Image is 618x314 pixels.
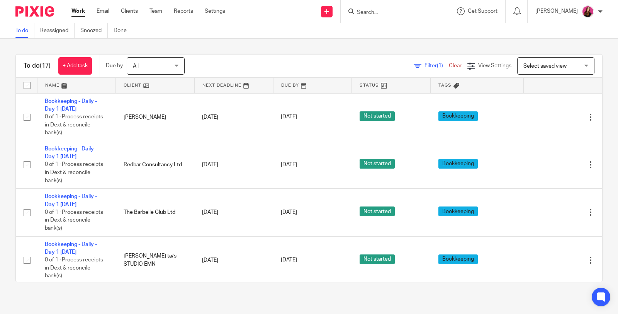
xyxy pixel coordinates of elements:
[15,6,54,17] img: Pixie
[71,7,85,15] a: Work
[582,5,594,18] img: 21.png
[24,62,51,70] h1: To do
[116,236,195,284] td: [PERSON_NAME] ta/s STUDIO EMN
[45,194,97,207] a: Bookkeeping - Daily - Day 1 [DATE]
[438,254,478,264] span: Bookkeeping
[116,189,195,236] td: The Barbelle Club Ltd
[468,9,497,14] span: Get Support
[133,63,139,69] span: All
[45,257,103,278] span: 0 of 1 · Process receipts in Dext & reconcile bank(s)
[116,141,195,188] td: Redbar Consultancy Ltd
[174,7,193,15] a: Reports
[281,210,297,215] span: [DATE]
[449,63,462,68] a: Clear
[40,63,51,69] span: (17)
[194,141,273,188] td: [DATE]
[356,9,426,16] input: Search
[424,63,449,68] span: Filter
[45,99,97,112] a: Bookkeeping - Daily - Day 1 [DATE]
[205,7,225,15] a: Settings
[194,93,273,141] td: [DATE]
[121,7,138,15] a: Clients
[45,210,103,231] span: 0 of 1 · Process receipts in Dext & reconcile bank(s)
[360,111,395,121] span: Not started
[438,159,478,169] span: Bookkeeping
[149,7,162,15] a: Team
[45,242,97,255] a: Bookkeeping - Daily - Day 1 [DATE]
[15,23,34,38] a: To do
[45,146,97,159] a: Bookkeeping - Daily - Day 1 [DATE]
[523,63,567,69] span: Select saved view
[360,206,395,216] span: Not started
[106,62,123,70] p: Due by
[194,236,273,284] td: [DATE]
[281,258,297,263] span: [DATE]
[535,7,578,15] p: [PERSON_NAME]
[80,23,108,38] a: Snoozed
[360,159,395,169] span: Not started
[438,111,478,121] span: Bookkeeping
[45,114,103,135] span: 0 of 1 · Process receipts in Dext & reconcile bank(s)
[478,63,511,68] span: View Settings
[437,63,443,68] span: (1)
[281,162,297,167] span: [DATE]
[438,83,452,87] span: Tags
[116,93,195,141] td: [PERSON_NAME]
[58,57,92,75] a: + Add task
[45,162,103,183] span: 0 of 1 · Process receipts in Dext & reconcile bank(s)
[360,254,395,264] span: Not started
[40,23,75,38] a: Reassigned
[281,114,297,120] span: [DATE]
[194,189,273,236] td: [DATE]
[97,7,109,15] a: Email
[114,23,132,38] a: Done
[438,206,478,216] span: Bookkeeping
